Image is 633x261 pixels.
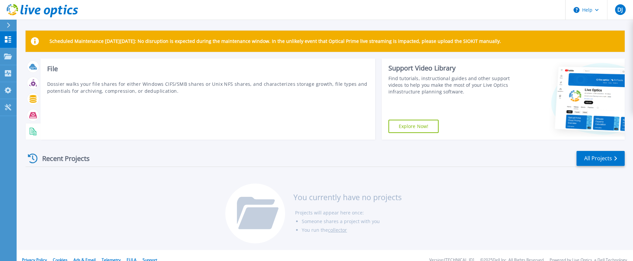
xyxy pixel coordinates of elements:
[293,194,402,201] h3: You currently have no projects
[328,227,347,233] a: collector
[47,65,369,72] h3: File
[26,150,99,167] div: Recent Projects
[47,80,369,94] p: Dossier walks your file shares for either Windows CIFS/SMB shares or Unix NFS shares, and charact...
[388,75,512,95] div: Find tutorials, instructional guides and other support videos to help you make the most of your L...
[388,120,439,133] a: Explore Now!
[577,151,625,166] a: All Projects
[50,39,501,44] p: Scheduled Maintenance [DATE][DATE]: No disruption is expected during the maintenance window. In t...
[295,208,402,217] li: Projects will appear here once:
[302,217,402,226] li: Someone shares a project with you
[617,7,623,12] span: DJ
[302,226,402,234] li: You run the
[388,64,512,72] div: Support Video Library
